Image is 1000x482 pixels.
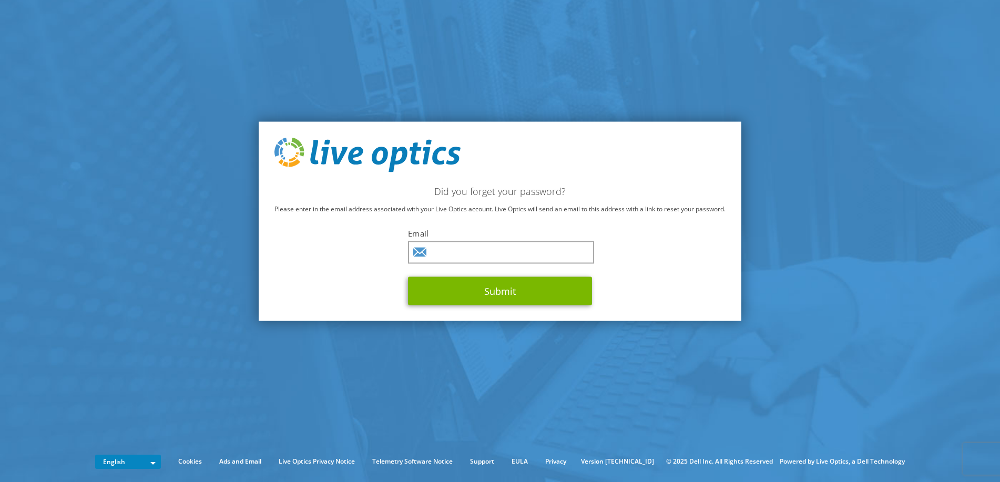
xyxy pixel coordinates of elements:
a: Telemetry Software Notice [364,456,461,467]
a: EULA [504,456,536,467]
label: Email [408,228,592,238]
button: Submit [408,276,592,305]
li: Powered by Live Optics, a Dell Technology [780,456,905,467]
p: Please enter in the email address associated with your Live Optics account. Live Optics will send... [274,203,726,214]
li: Version [TECHNICAL_ID] [576,456,659,467]
a: Cookies [170,456,210,467]
img: live_optics_svg.svg [274,138,461,172]
a: Privacy [537,456,574,467]
a: Ads and Email [211,456,269,467]
h2: Did you forget your password? [274,185,726,197]
a: Support [462,456,502,467]
li: © 2025 Dell Inc. All Rights Reserved [661,456,778,467]
a: Live Optics Privacy Notice [271,456,363,467]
